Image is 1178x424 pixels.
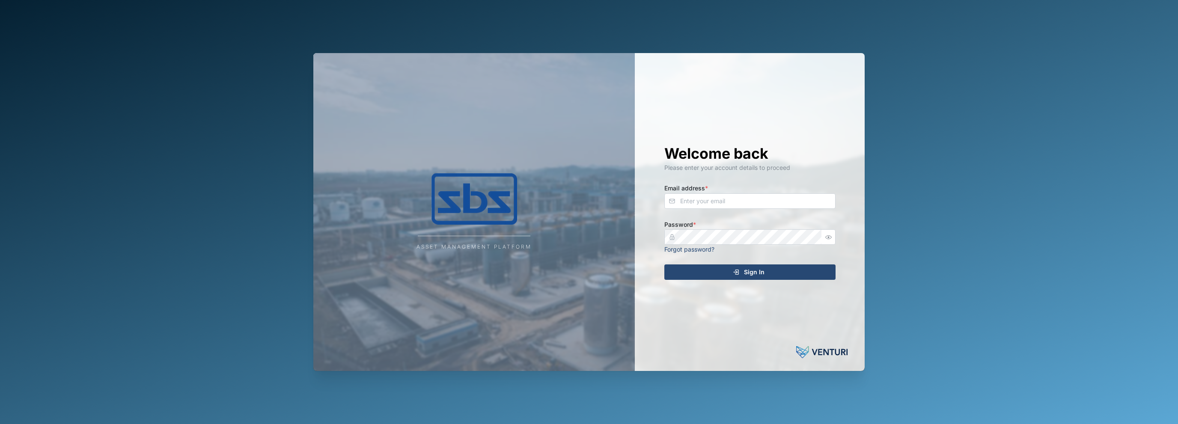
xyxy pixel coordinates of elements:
[664,246,714,253] a: Forgot password?
[664,220,696,229] label: Password
[796,344,848,361] img: Powered by: Venturi
[744,265,765,279] span: Sign In
[664,163,836,172] div: Please enter your account details to proceed
[664,144,836,163] h1: Welcome back
[664,184,708,193] label: Email address
[416,243,532,251] div: Asset Management Platform
[664,264,836,280] button: Sign In
[664,193,836,209] input: Enter your email
[389,173,560,225] img: Company Logo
